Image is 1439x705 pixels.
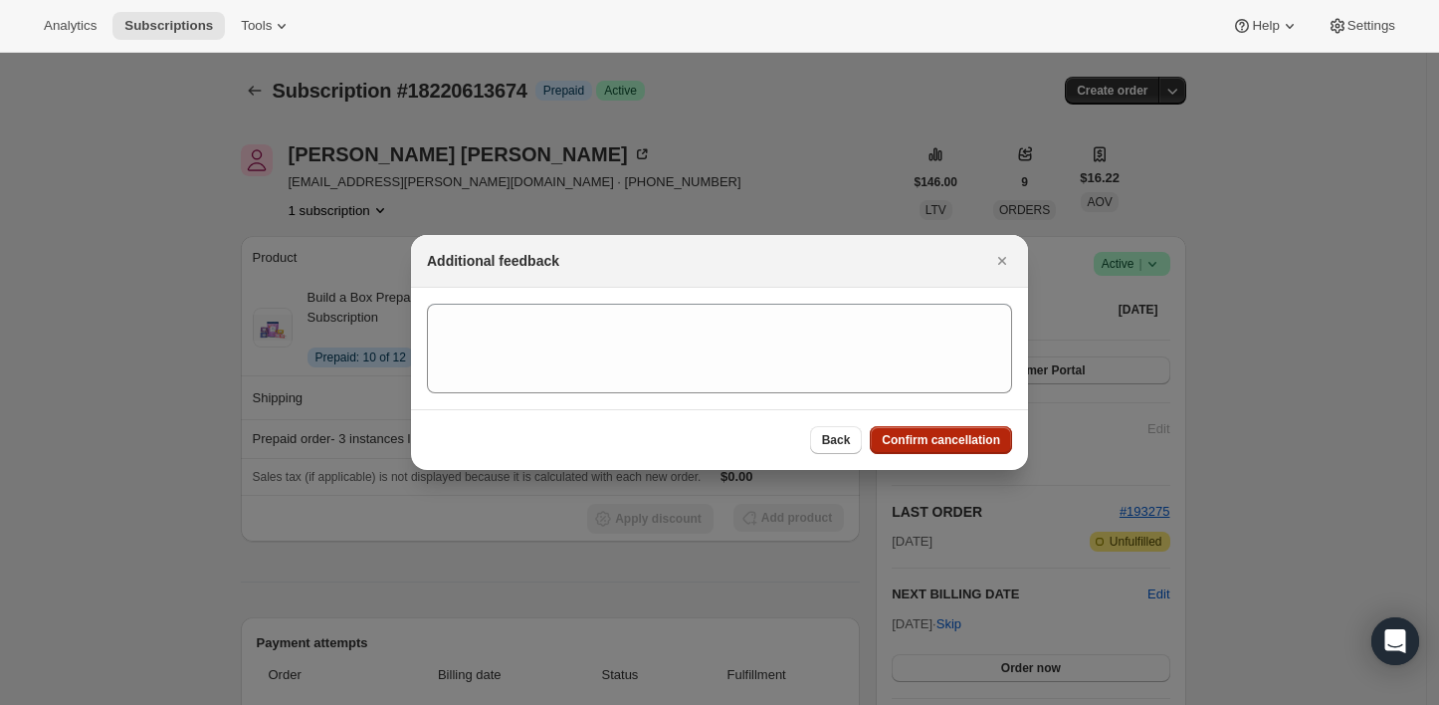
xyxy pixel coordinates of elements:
button: Back [810,426,863,454]
button: Tools [229,12,304,40]
span: Settings [1347,18,1395,34]
button: Analytics [32,12,108,40]
span: Subscriptions [124,18,213,34]
span: Back [822,432,851,448]
button: Settings [1316,12,1407,40]
span: Analytics [44,18,97,34]
span: Confirm cancellation [882,432,1000,448]
button: Subscriptions [112,12,225,40]
div: Open Intercom Messenger [1371,617,1419,665]
button: Help [1220,12,1311,40]
span: Tools [241,18,272,34]
button: Close [988,247,1016,275]
h2: Additional feedback [427,251,559,271]
span: Help [1252,18,1279,34]
button: Confirm cancellation [870,426,1012,454]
